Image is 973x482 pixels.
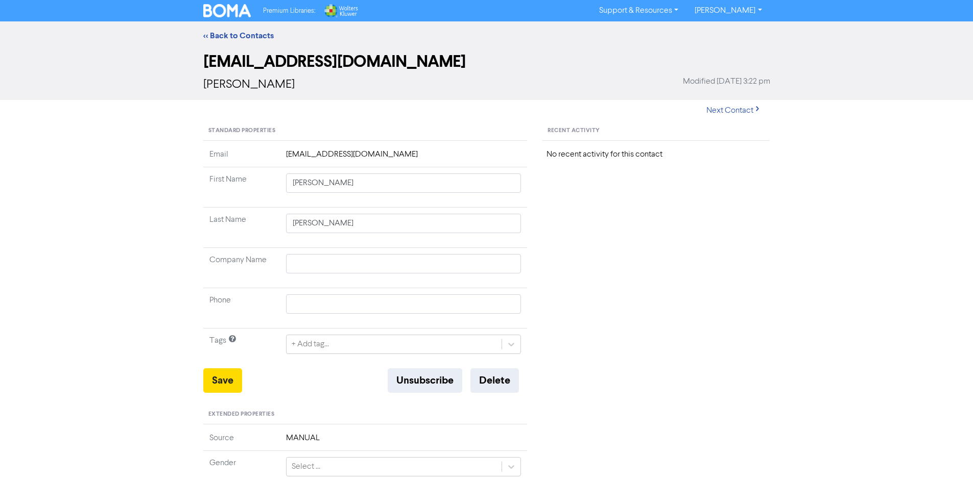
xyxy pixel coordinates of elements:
td: Company Name [203,248,280,288]
a: [PERSON_NAME] [686,3,770,19]
a: << Back to Contacts [203,31,274,41]
span: [PERSON_NAME] [203,79,295,91]
div: + Add tag... [292,338,329,350]
td: Last Name [203,208,280,248]
img: BOMA Logo [203,4,251,17]
button: Delete [470,368,519,393]
iframe: Chat Widget [922,433,973,482]
div: Recent Activity [542,121,770,141]
a: Support & Resources [591,3,686,19]
td: Source [203,432,280,451]
td: Tags [203,328,280,369]
h2: [EMAIL_ADDRESS][DOMAIN_NAME] [203,52,770,71]
div: Select ... [292,461,320,473]
td: MANUAL [280,432,528,451]
span: Modified [DATE] 3:22 pm [683,75,770,88]
button: Next Contact [698,100,770,121]
div: No recent activity for this contact [547,148,766,161]
td: [EMAIL_ADDRESS][DOMAIN_NAME] [280,148,528,167]
div: Extended Properties [203,405,528,424]
img: Wolters Kluwer [323,4,358,17]
button: Unsubscribe [388,368,462,393]
div: Standard Properties [203,121,528,141]
td: Phone [203,288,280,328]
td: Email [203,148,280,167]
td: First Name [203,167,280,208]
span: Premium Libraries: [263,8,315,14]
button: Save [203,368,242,393]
